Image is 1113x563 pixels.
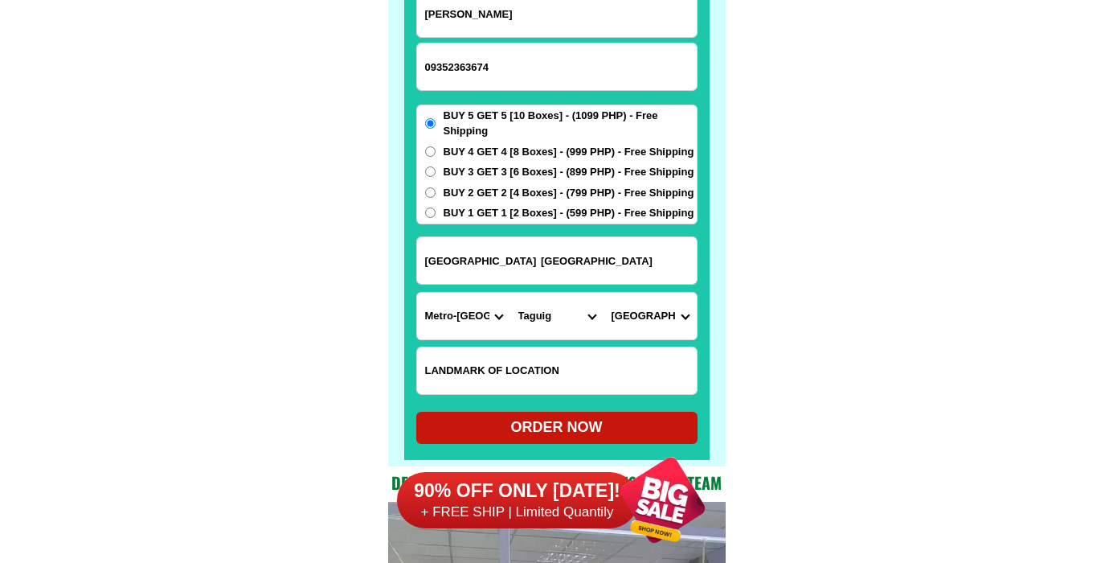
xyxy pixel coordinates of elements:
span: BUY 1 GET 1 [2 Boxes] - (599 PHP) - Free Shipping [444,205,694,221]
select: Select commune [604,293,697,339]
span: BUY 3 GET 3 [6 Boxes] - (899 PHP) - Free Shipping [444,164,694,180]
h2: Dedicated and professional consulting team [388,471,726,495]
input: Input address [417,237,697,284]
input: BUY 4 GET 4 [8 Boxes] - (999 PHP) - Free Shipping [425,146,436,157]
h6: 90% OFF ONLY [DATE]! [397,479,638,503]
input: BUY 3 GET 3 [6 Boxes] - (899 PHP) - Free Shipping [425,166,436,177]
input: BUY 2 GET 2 [4 Boxes] - (799 PHP) - Free Shipping [425,187,436,198]
input: Input phone_number [417,43,697,90]
input: BUY 5 GET 5 [10 Boxes] - (1099 PHP) - Free Shipping [425,118,436,129]
input: Input LANDMARKOFLOCATION [417,347,697,394]
select: Select province [417,293,510,339]
div: ORDER NOW [416,417,698,438]
select: Select district [510,293,604,339]
span: BUY 4 GET 4 [8 Boxes] - (999 PHP) - Free Shipping [444,144,694,160]
span: BUY 5 GET 5 [10 Boxes] - (1099 PHP) - Free Shipping [444,108,697,139]
span: BUY 2 GET 2 [4 Boxes] - (799 PHP) - Free Shipping [444,185,694,201]
h6: + FREE SHIP | Limited Quantily [397,503,638,521]
input: BUY 1 GET 1 [2 Boxes] - (599 PHP) - Free Shipping [425,208,436,218]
